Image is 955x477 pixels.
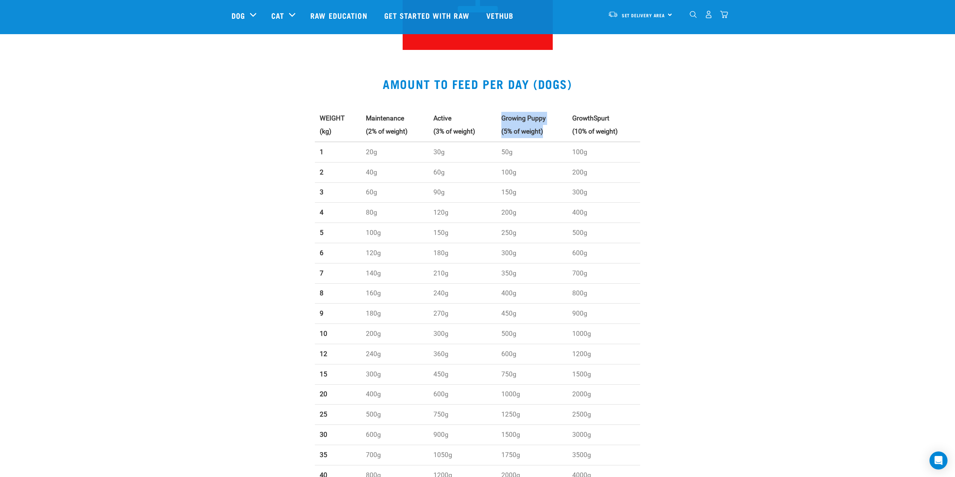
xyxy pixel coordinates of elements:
td: 3000g [567,425,640,445]
td: 300g [361,364,429,384]
td: 90g [429,182,496,203]
img: van-moving.png [608,11,618,18]
strong: (3% of weight) [433,128,475,135]
td: 2000g [567,384,640,405]
td: 1000g [567,324,640,344]
h2: AMOUNT TO FEED PER DAY (DOGS) [232,77,724,90]
strong: 10 [320,330,327,337]
td: 60g [361,182,429,203]
strong: 25 [320,411,327,418]
td: 600g [361,425,429,445]
a: Dog [232,10,245,21]
strong: 20 [320,390,327,398]
div: Open Intercom Messenger [929,451,947,469]
td: 800g [567,283,640,304]
td: 1000g [496,384,568,405]
a: Get started with Raw [377,0,479,30]
td: 180g [361,304,429,324]
strong: 3 [320,188,323,196]
strong: 1 [320,148,323,156]
strong: Growing Puppy (5% of weight) [501,114,546,135]
td: 100g [567,142,640,162]
td: 2500g [567,405,640,425]
td: 1500g [496,425,568,445]
strong: 9 [320,310,323,317]
td: 180g [429,243,496,263]
img: user.png [705,11,713,18]
td: 1500g [567,364,640,384]
td: 600g [496,344,568,364]
td: 40g [361,162,429,182]
strong: Growth [572,114,594,122]
td: 120g [361,243,429,263]
td: 100g [361,223,429,243]
td: 200g [567,162,640,182]
td: 450g [496,304,568,324]
td: 500g [361,405,429,425]
td: 400g [496,283,568,304]
td: 3500g [567,445,640,465]
a: Vethub [479,0,523,30]
strong: WEIGHT (kg) [320,114,345,135]
td: 200g [496,203,568,223]
strong: Spurt [594,114,609,122]
strong: 30 [320,431,327,438]
img: home-icon-1@2x.png [690,11,697,18]
td: 1200g [567,344,640,364]
td: 30g [429,142,496,162]
td: 1250g [496,405,568,425]
td: 1050g [429,445,496,465]
strong: 7 [320,269,323,277]
strong: 15 [320,370,327,378]
td: 150g [429,223,496,243]
td: 80g [361,203,429,223]
strong: (10% of weight) [572,128,618,135]
span: Set Delivery Area [622,14,665,17]
td: 360g [429,344,496,364]
td: 700g [567,263,640,283]
td: 250g [496,223,568,243]
strong: 35 [320,451,327,459]
td: 900g [567,304,640,324]
td: 500g [496,324,568,344]
td: 1750g [496,445,568,465]
td: 600g [429,384,496,405]
td: 900g [429,425,496,445]
td: 20g [361,142,429,162]
td: 200g [361,324,429,344]
td: 750g [429,405,496,425]
strong: 12 [320,350,327,358]
strong: 5 [320,229,323,236]
strong: Maintenance [366,114,404,122]
td: 450g [429,364,496,384]
strong: 2 [320,169,323,176]
td: 500g [567,223,640,243]
a: Raw Education [303,0,376,30]
a: Cat [271,10,284,21]
td: 120g [429,203,496,223]
img: home-icon@2x.png [720,11,728,18]
strong: (2% of weight) [366,128,408,135]
td: 150g [496,182,568,203]
td: 700g [361,445,429,465]
td: 300g [429,324,496,344]
td: 270g [429,304,496,324]
td: 400g [567,203,640,223]
td: 750g [496,364,568,384]
td: 400g [361,384,429,405]
td: 160g [361,283,429,304]
td: 50g [496,142,568,162]
td: 100g [496,162,568,182]
strong: 8 [320,289,323,297]
td: 140g [361,263,429,283]
strong: 4 [320,209,323,216]
td: 60g [429,162,496,182]
td: 240g [361,344,429,364]
td: 600g [567,243,640,263]
td: 350g [496,263,568,283]
strong: 6 [320,249,323,257]
td: 210g [429,263,496,283]
strong: Active [433,114,451,122]
td: 240g [429,283,496,304]
td: 300g [496,243,568,263]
